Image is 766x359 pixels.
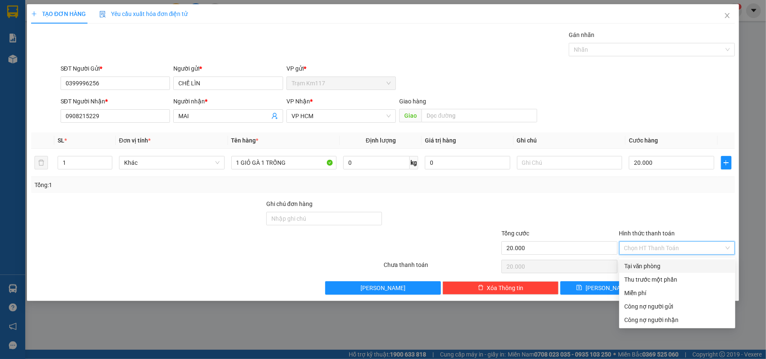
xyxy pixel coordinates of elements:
span: VP Nhận: [64,34,84,40]
span: [STREET_ADDRESS] [3,52,48,57]
span: SL [58,137,64,144]
span: Cước hàng [629,137,658,144]
span: VP Nhận [286,98,310,105]
button: Close [716,4,739,28]
span: [PERSON_NAME] [586,283,631,293]
span: plus [31,11,37,17]
span: [PERSON_NAME] [360,283,406,293]
th: Ghi chú [514,132,626,149]
span: plus [721,159,732,166]
div: Cước gửi hàng sẽ được ghi vào công nợ của người nhận [619,313,735,327]
div: SĐT Người Gửi [61,64,170,73]
img: icon [99,11,106,18]
input: VD: Bàn, Ghế [231,156,337,169]
button: [PERSON_NAME] [325,281,441,295]
label: Gán nhãn [569,32,594,38]
span: close [724,12,731,19]
span: kg [410,156,418,169]
div: Miễn phí [624,288,730,298]
input: Ghi chú đơn hàng [266,212,382,225]
span: Xóa Thông tin [487,283,524,293]
div: Người nhận [173,97,283,106]
div: SĐT Người Nhận [61,97,170,106]
span: Tên hàng [231,137,259,144]
span: Trạm Km117 [19,34,46,40]
span: Đơn vị tính [119,137,151,144]
span: VP HCM [83,34,101,40]
div: Công nợ người gửi [624,302,730,311]
div: VP gửi [286,64,396,73]
span: VP Gửi: [3,34,19,40]
div: Chưa thanh toán [383,260,501,275]
div: Người gửi [173,64,283,73]
button: deleteXóa Thông tin [443,281,559,295]
strong: (NHÀ XE [GEOGRAPHIC_DATA]) [37,15,116,21]
span: Giá trị hàng [425,137,456,144]
span: Giao hàng [399,98,426,105]
span: delete [478,285,484,291]
strong: NHÀ XE THUẬN HƯƠNG [32,5,120,14]
span: TẠO ĐƠN HÀNG [31,11,86,17]
span: Giao [399,109,421,122]
span: Số 170 [PERSON_NAME], P8, Q11, [GEOGRAPHIC_DATA][PERSON_NAME] [64,45,119,65]
label: Hình thức thanh toán [619,230,675,237]
div: Thu trước một phần [624,275,730,284]
span: VP HCM [292,110,391,122]
span: Định lượng [366,137,396,144]
div: Tại văn phòng [624,261,730,271]
strong: HCM - ĐỊNH QUÁN - PHƯƠNG LÂM [39,23,114,28]
span: user-add [271,113,278,119]
input: Ghi Chú [517,156,623,169]
span: Tổng cước [501,230,529,237]
label: Ghi chú đơn hàng [266,201,313,207]
input: 0 [425,156,510,169]
span: Yêu cầu xuất hóa đơn điện tử [99,11,188,17]
input: Dọc đường [421,109,537,122]
div: Công nợ người nhận [624,315,730,325]
div: Tổng: 1 [34,180,296,190]
span: Khác [124,156,220,169]
button: delete [34,156,48,169]
button: save[PERSON_NAME] [560,281,647,295]
span: save [576,285,582,291]
img: logo [5,6,27,27]
div: Cước gửi hàng sẽ được ghi vào công nợ của người gửi [619,300,735,313]
button: plus [721,156,732,169]
span: Trạm Km117 [292,77,391,90]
